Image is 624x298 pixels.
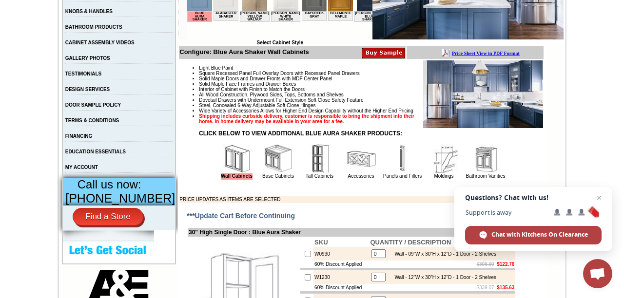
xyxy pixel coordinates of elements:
[188,228,516,237] td: 30" High Single Door : Blue Aura Shaker
[306,173,333,179] a: Tall Cabinets
[65,40,135,45] a: CABINET ASSEMBLY VIDEOS
[465,226,602,244] span: Chat with Kitchens On Clearance
[423,60,543,128] img: Product Image
[313,261,369,268] td: 60% Discount Applied
[199,71,360,76] span: Square Recessed Panel Full Overlay Doors with Recessed Panel Drawers
[179,48,309,56] b: Configure: Blue Aura Shaker Wall Cabinets
[388,144,417,173] img: Panels and Fillers
[78,178,141,191] span: Call us now:
[477,261,494,267] s: $306.90
[11,4,79,9] b: Price Sheet View in PDF Format
[11,1,79,10] a: Price Sheet View in PDF Format
[347,144,376,173] img: Accessories
[65,133,93,139] a: FINANCING
[262,173,294,179] a: Base Cabinets
[199,103,315,108] span: Steel, Concealed 6-Way Adjustable Soft Close Hinges
[73,208,143,225] a: Find a Store
[491,230,588,239] span: Chat with Kitchens On Clearance
[199,76,332,81] span: Solid Maple Doors and Drawer Fronts with MDF Center Panel
[348,173,374,179] a: Accessories
[65,149,126,154] a: EDUCATION ESSENTIALS
[497,285,514,290] b: $135.63
[465,194,602,202] span: Questions? Chat with us!
[314,239,328,246] b: SKU
[465,209,547,216] span: Support is away
[305,144,334,173] img: Tall Cabinets
[429,144,459,173] img: Moldings
[167,44,197,55] td: [PERSON_NAME] Blue Shaker
[65,102,121,108] a: DOOR SAMPLE POLICY
[65,56,110,61] a: GALLERY PHOTOS
[199,130,402,137] strong: CLICK BELOW TO VIEW ADDITIONAL BLUE AURA SHAKER PRODUCTS:
[65,9,113,14] a: KNOBS & HANDLES
[222,144,252,173] img: Wall Cabinets
[199,87,305,92] span: Interior of Cabinet with Finish to Match the Doors
[187,212,295,220] span: ***Update Cart Before Continuing
[199,81,296,87] span: Solid Maple Face Frames and Drawer Boxes
[390,275,496,280] div: Wall - 12"W x 30"H x 12"D - 1 Door - 2 Shelves
[65,71,101,76] a: TESTIMONIALS
[199,113,414,124] strong: Shipping includes curbside delivery, customer is responsible to bring the shipment into their hom...
[65,24,122,30] a: BATHROOM PRODUCTS
[199,97,363,103] span: Dovetail Drawers with Undermount Full Extension Soft Close Safety Feature
[199,108,413,113] span: Wide Variety of Accessories Allows for Higher End Design Capability without the Higher End Pricing
[477,285,494,290] s: $339.07
[370,239,451,246] b: QUANTITY / DESCRIPTION
[1,2,9,10] img: pdf.png
[65,87,110,92] a: DESIGN SERVICES
[313,270,369,284] td: W1230
[264,144,293,173] img: Base Cabinets
[497,261,514,267] b: $122.76
[65,191,175,205] span: [PHONE_NUMBER]
[313,247,369,261] td: W0930
[65,118,119,123] a: TERMS & CONDITIONS
[199,92,343,97] span: All Wood Construction, Plywood Sides, Tops, Bottoms and Shelves
[471,144,500,173] img: Bathroom Vanities
[466,173,506,179] a: Bathroom Vanities
[583,259,612,288] a: Open chat
[390,251,496,257] div: Wall - 09"W x 30"H x 12"D - 1 Door - 2 Shelves
[256,40,303,45] b: Select Cabinet Style
[199,65,233,71] span: Light Blue Paint
[434,173,453,179] a: Moldings
[313,284,369,291] td: 60% Discount Applied
[179,196,459,203] td: PRICE UPDATES AS ITEMS ARE SELECTED
[65,165,98,170] a: MY ACCOUNT
[221,173,253,180] a: Wall Cabinets
[383,173,422,179] a: Panels and Fillers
